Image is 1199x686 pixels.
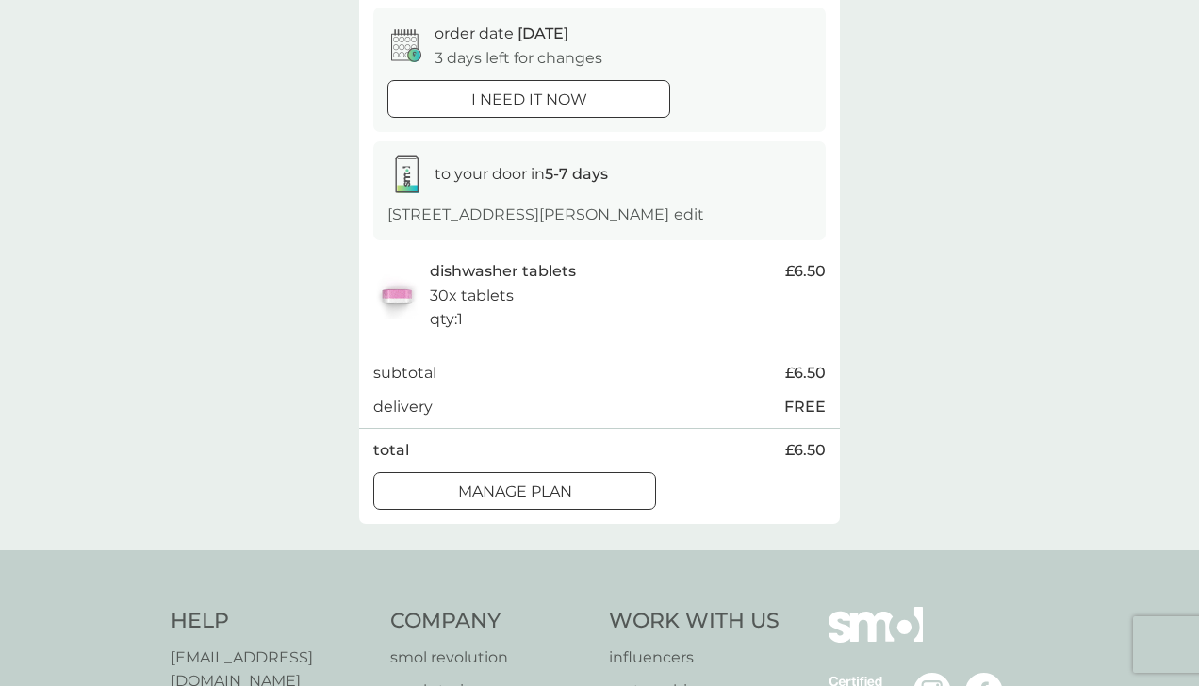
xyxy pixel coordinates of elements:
span: £6.50 [785,438,826,463]
a: smol revolution [390,645,591,670]
span: £6.50 [785,361,826,385]
p: subtotal [373,361,436,385]
p: order date [435,22,568,46]
h4: Work With Us [609,607,780,636]
h4: Help [171,607,371,636]
p: 3 days left for changes [435,46,602,71]
p: 30x tablets [430,284,514,308]
p: FREE [784,395,826,419]
a: influencers [609,645,780,670]
p: qty : 1 [430,307,463,332]
img: smol [829,607,923,671]
a: edit [674,205,704,223]
span: £6.50 [785,259,826,284]
p: delivery [373,395,433,419]
p: dishwasher tablets [430,259,576,284]
p: Manage plan [458,480,572,504]
p: total [373,438,409,463]
button: i need it now [387,80,670,118]
p: [STREET_ADDRESS][PERSON_NAME] [387,203,704,227]
button: Manage plan [373,472,656,510]
span: to your door in [435,165,608,183]
strong: 5-7 days [545,165,608,183]
p: i need it now [471,88,587,112]
h4: Company [390,607,591,636]
span: [DATE] [517,24,568,42]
